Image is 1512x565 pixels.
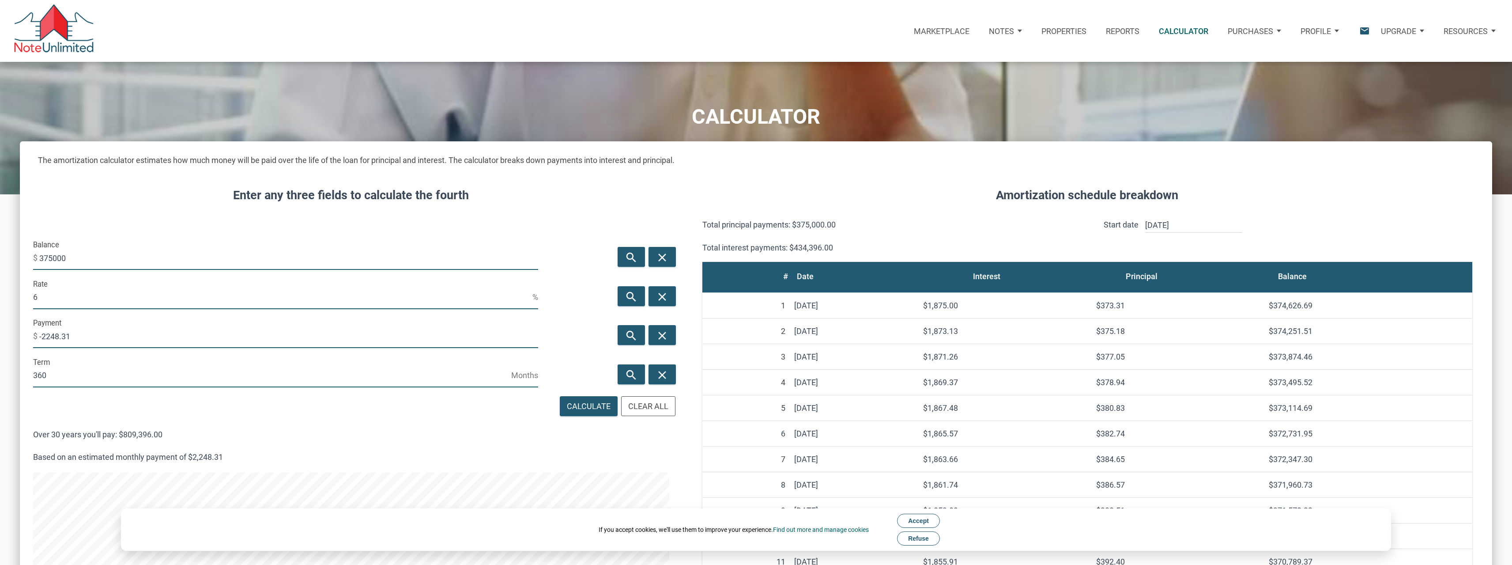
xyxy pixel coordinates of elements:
div: [DATE] [794,453,915,465]
p: Marketplace [914,27,969,36]
div: [DATE] [794,376,915,388]
p: Profile [1301,27,1331,36]
p: Resources [1444,27,1488,36]
button: Upgrade [1371,15,1434,47]
div: Principal [1126,269,1158,284]
button: Calculate [560,396,618,416]
a: Purchases [1218,11,1291,50]
div: $373,114.69 [1269,402,1468,414]
div: $374,626.69 [1269,300,1468,311]
div: [DATE] [794,300,915,311]
a: Resources [1434,11,1505,50]
button: close [649,364,676,384]
h4: Amortization schedule breakdown [692,186,1482,205]
label: Balance [33,237,59,253]
i: search [626,329,637,342]
div: [DATE] [794,402,915,414]
div: [DATE] [794,351,915,363]
div: $1,859.80 [923,504,1087,516]
div: $374,251.51 [1269,325,1468,337]
div: $375.18 [1096,325,1260,337]
p: Start date [1104,217,1139,255]
a: Upgrade [1371,11,1434,50]
span: % [532,290,538,304]
img: NoteUnlimited [13,4,94,57]
div: 6 [707,428,785,440]
i: email [1358,25,1370,37]
span: Months [511,368,538,383]
button: close [649,286,676,306]
i: close [656,368,667,382]
p: Over 30 years you'll pay: $809,396.00 [33,427,669,442]
p: Upgrade [1381,27,1416,36]
a: Find out more and manage cookies [773,526,869,533]
button: search [618,364,645,384]
label: Payment [33,315,61,331]
span: $ [33,329,39,343]
div: 1 [707,300,785,311]
div: $382.74 [1096,428,1260,440]
div: If you accept cookies, we'll use them to improve your experience. [599,525,869,534]
button: Accept [897,514,940,528]
div: 7 [707,453,785,465]
button: Reports [1096,11,1149,50]
i: close [656,290,667,303]
div: $380.83 [1096,402,1260,414]
button: search [618,286,645,306]
div: $372,731.95 [1269,428,1468,440]
div: [DATE] [794,504,915,516]
div: $1,861.74 [923,479,1087,491]
div: $1,865.57 [923,428,1087,440]
button: search [618,325,645,345]
div: $384.65 [1096,453,1260,465]
h4: Enter any three fields to calculate the fourth [30,186,673,205]
span: $ [33,251,39,265]
h5: The amortization calculator estimates how much money will be paid over the life of the loan for p... [30,146,1482,167]
input: Term [33,364,511,387]
div: [DATE] [794,325,915,337]
div: Date [797,269,814,284]
button: Profile [1291,15,1349,47]
label: Rate [33,277,48,292]
div: $373,874.46 [1269,351,1468,363]
button: close [649,325,676,345]
button: Clear All [621,396,675,416]
p: Notes [989,27,1014,36]
h1: CALCULATOR [10,105,1502,129]
a: Profile [1291,11,1349,50]
input: Payment [39,324,538,348]
button: close [649,247,676,267]
button: Notes [979,15,1032,47]
div: [DATE] [794,428,915,440]
div: $372,347.30 [1269,453,1468,465]
p: Based on an estimated monthly payment of $2,248.31 [33,450,669,465]
i: close [656,329,667,342]
div: $1,873.13 [923,325,1087,337]
p: Total principal payments: $375,000.00 [702,217,1078,232]
button: Purchases [1218,15,1291,47]
div: $371,960.73 [1269,479,1468,491]
div: Calculate [567,400,611,412]
i: search [626,368,637,382]
div: 9 [707,504,785,516]
div: $388.51 [1096,504,1260,516]
div: $1,871.26 [923,351,1087,363]
a: Notes [979,11,1032,50]
div: $1,867.48 [923,402,1087,414]
div: 3 [707,351,785,363]
input: Rate [33,285,532,309]
div: $1,875.00 [923,300,1087,311]
i: search [626,251,637,264]
div: 8 [707,479,785,491]
p: Total interest payments: $434,396.00 [702,240,1078,255]
i: search [626,290,637,303]
p: Calculator [1159,27,1208,36]
div: $377.05 [1096,351,1260,363]
button: Marketplace [904,11,979,50]
div: Interest [973,269,1000,284]
div: Clear All [628,400,668,412]
button: Refuse [897,531,940,546]
div: [DATE] [794,479,915,491]
div: 5 [707,402,785,414]
span: Accept [908,517,929,524]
